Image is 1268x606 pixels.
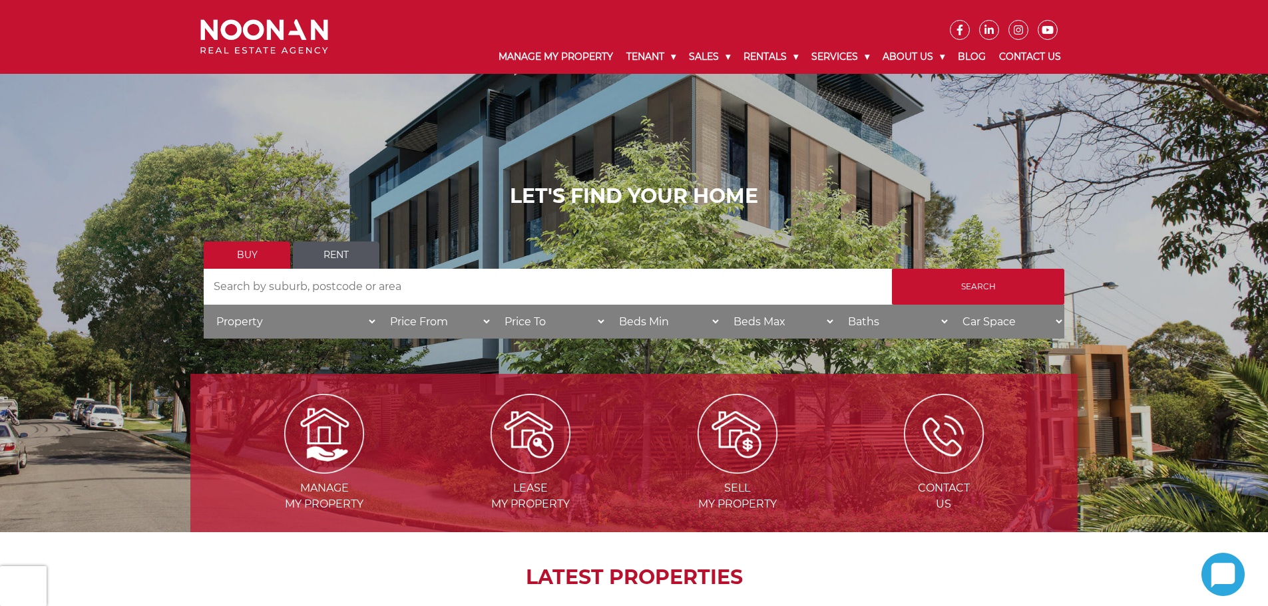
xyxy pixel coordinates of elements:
[492,40,620,74] a: Manage My Property
[224,565,1044,589] h2: LATEST PROPERTIES
[892,269,1064,305] input: Search
[904,394,984,474] img: ICONS
[636,426,839,510] a: Sellmy Property
[204,269,892,305] input: Search by suburb, postcode or area
[876,40,951,74] a: About Us
[682,40,737,74] a: Sales
[293,241,379,269] a: Rent
[204,241,290,269] a: Buy
[620,40,682,74] a: Tenant
[222,480,426,512] span: Manage my Property
[222,426,426,510] a: Managemy Property
[429,426,632,510] a: Leasemy Property
[200,19,328,55] img: Noonan Real Estate Agency
[491,394,570,474] img: Lease my property
[636,480,839,512] span: Sell my Property
[204,184,1064,208] h1: LET'S FIND YOUR HOME
[805,40,876,74] a: Services
[842,426,1046,510] a: ContactUs
[698,394,777,474] img: Sell my property
[842,480,1046,512] span: Contact Us
[951,40,992,74] a: Blog
[429,480,632,512] span: Lease my Property
[284,394,364,474] img: Manage my Property
[737,40,805,74] a: Rentals
[992,40,1068,74] a: Contact Us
